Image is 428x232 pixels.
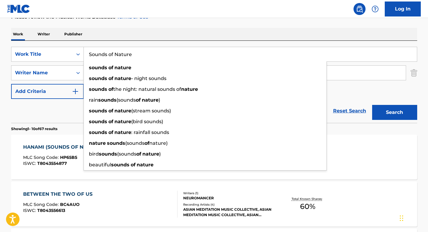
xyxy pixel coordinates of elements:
[330,104,369,117] a: Reset Search
[11,28,25,40] p: Work
[111,162,129,168] strong: sounds
[15,51,69,58] div: Work Title
[89,86,107,92] strong: sounds
[372,105,417,120] button: Search
[89,97,98,103] span: rain
[385,1,421,16] a: Log In
[23,155,60,160] span: MLC Song Code :
[159,151,161,157] span: )
[354,3,366,15] a: Public Search
[11,126,57,132] p: Showing 1 - 10 of 67 results
[108,76,113,81] strong: of
[7,4,30,13] img: MLC Logo
[136,151,141,157] strong: of
[60,202,80,207] span: BC4AUO
[183,202,274,207] div: Recording Artists ( 4 )
[89,129,107,135] strong: sounds
[11,135,417,180] a: HANAMI (SOUNDS OF NATURE)MLC Song Code:HP65B5ISWC:T8043554877Writers (1)NULL NEUROMANCERRecording...
[137,162,153,168] strong: nature
[72,88,79,95] img: 9d2ae6d4665cec9f34b9.svg
[114,119,131,124] strong: nature
[113,86,181,92] span: the night: natural sounds of
[23,202,60,207] span: MLC Song Code :
[114,129,131,135] strong: nature
[89,76,107,81] strong: sounds
[144,140,149,146] strong: of
[108,119,113,124] strong: of
[159,97,160,103] span: )
[23,208,37,213] span: ISWC :
[183,207,274,218] div: ASIAN MEDITATION MUSIC COLLECTIVE, ASIAN MEDITATION MUSIC COLLECTIVE, ASIAN MEDITATION MUSIC COLL...
[108,65,113,70] strong: of
[37,208,65,213] span: T8043556613
[398,203,428,232] iframe: Chat Widget
[136,97,141,103] strong: of
[62,28,84,40] p: Publisher
[23,191,96,198] div: BETWEEN THE TWO OF US
[142,97,159,103] strong: nature
[292,197,324,201] p: Total Known Shares:
[89,140,106,146] strong: nature
[183,191,274,195] div: Writers ( 1 )
[117,97,136,103] span: (sounds
[114,108,131,114] strong: nature
[60,155,77,160] span: HP65B5
[372,5,379,13] img: help
[11,182,417,227] a: BETWEEN THE TWO OF USMLC Song Code:BC4AUOISWC:T8043556613Writers (1)NEUROMANCERRecording Artists ...
[89,65,107,70] strong: sounds
[356,5,363,13] img: search
[89,108,107,114] strong: sounds
[117,151,136,157] span: (sounds
[114,65,131,70] strong: nature
[181,86,198,92] strong: nature
[98,97,117,103] strong: sounds
[11,84,84,99] button: Add Criteria
[37,161,67,166] span: T8043554877
[125,140,144,146] span: (sounds
[131,119,163,124] span: (bird sounds)
[11,47,417,123] form: Search Form
[107,140,125,146] strong: sounds
[400,209,403,227] div: Drag
[131,129,169,135] span: : rainfall sounds
[108,129,113,135] strong: of
[131,108,171,114] span: (stream sounds)
[108,108,113,114] strong: of
[36,28,52,40] p: Writer
[183,195,274,201] div: NEUROMANCER
[89,151,99,157] span: bird
[89,119,107,124] strong: sounds
[411,65,417,80] img: Delete Criterion
[300,201,315,212] span: 60 %
[15,69,69,76] div: Writer Name
[23,144,105,151] div: HANAMI (SOUNDS OF NATURE)
[131,162,135,168] strong: of
[369,3,381,15] div: Help
[114,76,131,81] strong: nature
[23,161,37,166] span: ISWC :
[108,86,113,92] strong: of
[99,151,117,157] strong: sounds
[142,151,159,157] strong: nature
[89,162,111,168] span: beautiful
[149,140,168,146] span: nature)
[131,76,166,81] span: - night sounds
